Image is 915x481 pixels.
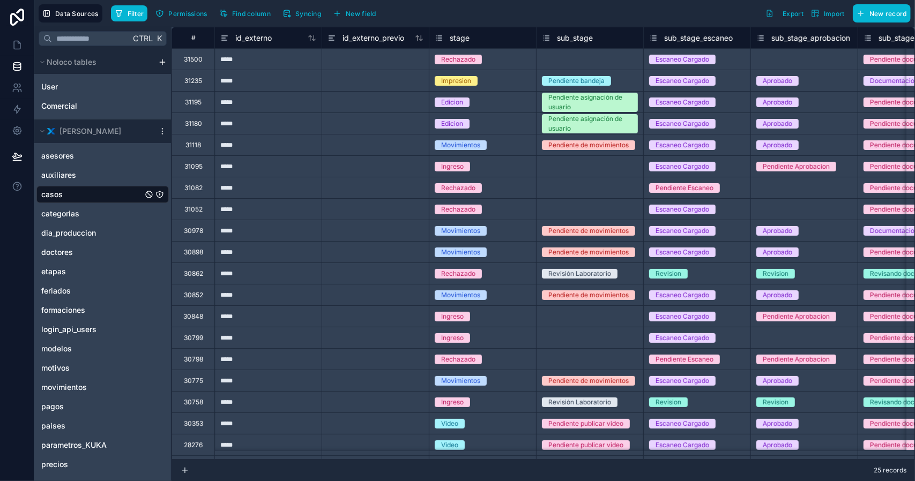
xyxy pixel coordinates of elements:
div: Escaneo Cargado [656,376,709,386]
button: Permissions [152,5,211,21]
div: Edicion [441,97,463,107]
div: 31195 [185,98,202,107]
div: Movimientos [441,226,480,236]
div: Revision [656,269,681,279]
div: Aprobado [763,290,792,300]
span: sub_stage [557,33,593,43]
div: 31082 [184,184,203,192]
div: 28276 [184,441,203,449]
div: Movimientos [441,376,480,386]
div: Aprobado [763,440,792,450]
span: Filter [128,10,144,18]
div: Pendiente de movimientos [548,290,629,300]
div: Escaneo Cargado [656,226,709,236]
span: sub_stage_escaneo [664,33,733,43]
div: 30852 [184,291,203,299]
button: Export [762,4,807,22]
button: Data Sources [39,4,102,22]
span: id_externo_previo [343,33,404,43]
div: Ingreso [441,312,464,321]
div: Pendiente bandeja [548,76,605,86]
div: Pendiente de movimientos [548,247,629,257]
div: Aprobado [763,419,792,429]
div: Pendiente Aprobacion [763,312,830,321]
div: Ingreso [441,162,464,171]
div: Escaneo Cargado [656,440,709,450]
a: Syncing [279,5,329,21]
div: Pendiente Escaneo [656,183,713,193]
div: Escaneo Cargado [656,290,709,300]
div: 31500 [184,55,203,64]
span: Import [824,10,845,18]
button: Syncing [279,5,325,21]
div: 30799 [184,334,203,342]
div: Ingreso [441,333,464,343]
div: Revisión Laboratorio [548,397,611,407]
div: Aprobado [763,376,792,386]
div: Aprobado [763,226,792,236]
div: Rechazado [441,355,475,364]
span: New record [869,10,907,18]
div: 30775 [184,377,203,385]
span: Export [783,10,804,18]
div: Revision [656,397,681,407]
a: New record [849,4,911,22]
div: Pendiente de movimientos [548,376,629,386]
div: Escaneo Cargado [656,205,709,214]
div: Movimientos [441,247,480,257]
div: 30798 [184,355,203,364]
div: 31235 [184,77,202,85]
span: id_externo [235,33,272,43]
span: New field [346,10,376,18]
div: Escaneo Cargado [656,333,709,343]
div: Rechazado [441,205,475,214]
div: 31052 [184,205,203,214]
div: Pendiente publicar video [548,419,623,429]
div: Rechazado [441,183,475,193]
div: 31118 [185,141,201,149]
button: Import [807,4,849,22]
div: 31095 [184,162,203,171]
div: Aprobado [763,247,792,257]
div: Movimientos [441,290,480,300]
div: Escaneo Cargado [656,162,709,171]
div: Video [441,440,458,450]
span: sub_stage_aprobacion [771,33,850,43]
div: Escaneo Cargado [656,97,709,107]
span: 25 records [874,466,906,475]
div: Pendiente asignación de usuario [548,93,631,112]
span: stage [450,33,470,43]
div: Escaneo Cargado [656,55,709,64]
span: Data Sources [55,10,99,18]
button: New record [853,4,911,22]
div: Aprobado [763,140,792,150]
div: Escaneo Cargado [656,119,709,129]
div: Revision [763,269,788,279]
div: 30898 [184,248,203,257]
div: Revisión Laboratorio [548,269,611,279]
div: Escaneo Cargado [656,247,709,257]
div: Escaneo Cargado [656,419,709,429]
span: Syncing [295,10,321,18]
div: Rechazado [441,269,475,279]
button: Find column [215,5,274,21]
div: Impresion [441,76,471,86]
div: Pendiente Aprobacion [763,355,830,364]
div: 30353 [184,419,203,428]
div: 31180 [185,119,202,128]
div: Edicion [441,119,463,129]
div: Escaneo Cargado [656,312,709,321]
a: Permissions [152,5,215,21]
div: Pendiente Escaneo [656,355,713,364]
button: Filter [111,5,148,21]
div: Revision [763,397,788,407]
div: 30978 [184,227,203,235]
div: Aprobado [763,97,792,107]
div: Escaneo Cargado [656,140,709,150]
span: K [155,35,163,42]
div: Pendiente Aprobacion [763,162,830,171]
div: Video [441,419,458,429]
div: Pendiente de movimientos [548,140,629,150]
div: 30848 [183,312,203,321]
div: Aprobado [763,76,792,86]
